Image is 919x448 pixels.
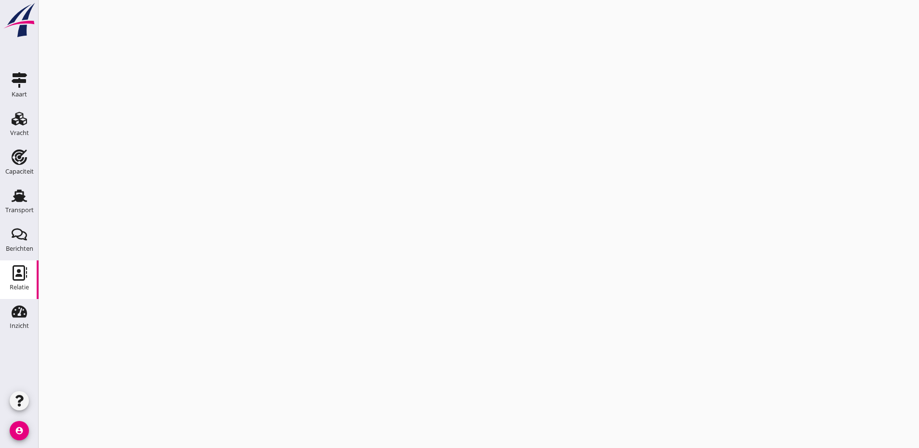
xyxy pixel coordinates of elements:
div: Inzicht [10,323,29,329]
div: Berichten [6,245,33,252]
div: Relatie [10,284,29,290]
img: logo-small.a267ee39.svg [2,2,37,38]
div: Transport [5,207,34,213]
div: Vracht [10,130,29,136]
div: Kaart [12,91,27,97]
i: account_circle [10,421,29,440]
div: Capaciteit [5,168,34,175]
